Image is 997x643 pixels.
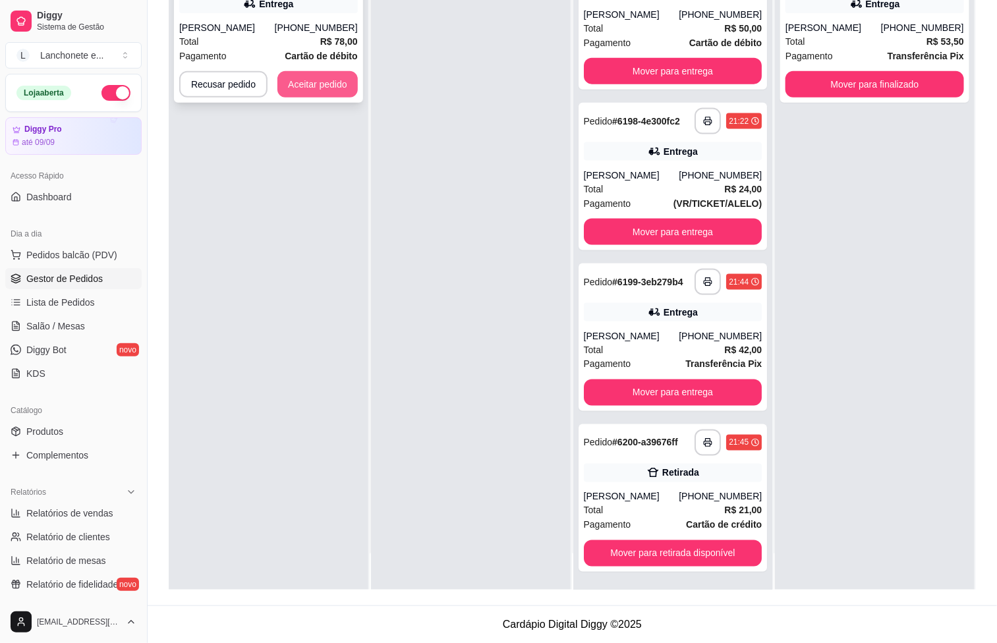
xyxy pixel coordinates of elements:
div: [PHONE_NUMBER] [679,8,762,21]
div: [PERSON_NAME] [584,8,679,21]
strong: R$ 53,50 [926,36,964,47]
span: Diggy Bot [26,343,67,356]
span: Sistema de Gestão [37,22,136,32]
strong: # 6198-4e300fc2 [612,116,680,126]
div: [PERSON_NAME] [179,21,275,34]
div: [PHONE_NUMBER] [679,490,762,503]
span: L [16,49,30,62]
div: [PHONE_NUMBER] [275,21,358,34]
span: Pagamento [584,36,631,50]
button: Mover para retirada disponível [584,540,762,567]
button: Mover para entrega [584,379,762,406]
a: Diggy Botnovo [5,339,142,360]
div: 21:45 [729,437,749,448]
strong: Cartão de crédito [686,520,762,530]
div: Loja aberta [16,86,71,100]
div: Catálogo [5,400,142,421]
div: [PERSON_NAME] [584,169,679,182]
strong: R$ 78,00 [320,36,358,47]
span: [EMAIL_ADDRESS][DOMAIN_NAME] [37,617,121,627]
strong: # 6199-3eb279b4 [612,277,683,287]
a: Produtos [5,421,142,442]
button: Alterar Status [101,85,130,101]
div: Dia a dia [5,223,142,244]
button: Aceitar pedido [277,71,358,98]
article: até 09/09 [22,137,55,148]
span: Gestor de Pedidos [26,272,103,285]
span: Pedido [584,277,613,287]
button: [EMAIL_ADDRESS][DOMAIN_NAME] [5,606,142,638]
span: Dashboard [26,190,72,204]
a: Salão / Mesas [5,316,142,337]
strong: R$ 42,00 [724,345,762,355]
div: Lanchonete e ... [40,49,104,62]
strong: Transferência Pix [888,51,964,61]
span: Total [179,34,199,49]
button: Pedidos balcão (PDV) [5,244,142,266]
a: Lista de Pedidos [5,292,142,313]
span: Pedido [584,116,613,126]
span: Relatório de clientes [26,530,110,544]
span: Pagamento [584,196,631,211]
span: Relatórios de vendas [26,507,113,520]
a: Relatórios de vendas [5,503,142,524]
span: Total [584,182,604,196]
footer: Cardápio Digital Diggy © 2025 [148,605,997,643]
button: Mover para entrega [584,219,762,245]
div: [PHONE_NUMBER] [881,21,964,34]
strong: # 6200-a39676ff [612,437,678,448]
button: Select a team [5,42,142,69]
span: KDS [26,367,45,380]
span: Total [584,21,604,36]
span: Total [584,503,604,518]
span: Salão / Mesas [26,320,85,333]
span: Pagamento [584,357,631,372]
span: Relatório de fidelidade [26,578,118,591]
a: KDS [5,363,142,384]
span: Complementos [26,449,88,462]
div: Acesso Rápido [5,165,142,186]
button: Mover para finalizado [785,71,964,98]
span: Pagamento [584,518,631,532]
strong: (VR/TICKET/ALELO) [673,198,762,209]
span: Total [584,343,604,357]
div: [PHONE_NUMBER] [679,329,762,343]
span: Pedido [584,437,613,448]
a: Dashboard [5,186,142,208]
span: Pagamento [179,49,227,63]
strong: R$ 50,00 [724,23,762,34]
a: Relatório de clientes [5,526,142,547]
div: Retirada [662,466,699,480]
strong: R$ 24,00 [724,184,762,194]
button: Mover para entrega [584,58,762,84]
span: Pagamento [785,49,833,63]
a: Relatório de mesas [5,550,142,571]
button: Recusar pedido [179,71,268,98]
div: Entrega [664,145,698,158]
span: Lista de Pedidos [26,296,95,309]
a: Diggy Proaté 09/09 [5,117,142,155]
strong: Cartão de débito [285,51,357,61]
a: Relatório de fidelidadenovo [5,574,142,595]
span: Produtos [26,425,63,438]
span: Relatório de mesas [26,554,106,567]
span: Total [785,34,805,49]
strong: R$ 21,00 [724,505,762,516]
div: [PERSON_NAME] [584,329,679,343]
div: [PERSON_NAME] [785,21,881,34]
div: 21:44 [729,277,749,287]
div: 21:22 [729,116,749,126]
a: Gestor de Pedidos [5,268,142,289]
span: Pedidos balcão (PDV) [26,248,117,262]
div: [PERSON_NAME] [584,490,679,503]
strong: Transferência Pix [685,359,762,370]
span: Diggy [37,10,136,22]
div: Entrega [664,306,698,319]
a: DiggySistema de Gestão [5,5,142,37]
div: [PHONE_NUMBER] [679,169,762,182]
article: Diggy Pro [24,125,62,134]
a: Complementos [5,445,142,466]
strong: Cartão de débito [689,38,762,48]
span: Relatórios [11,487,46,497]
